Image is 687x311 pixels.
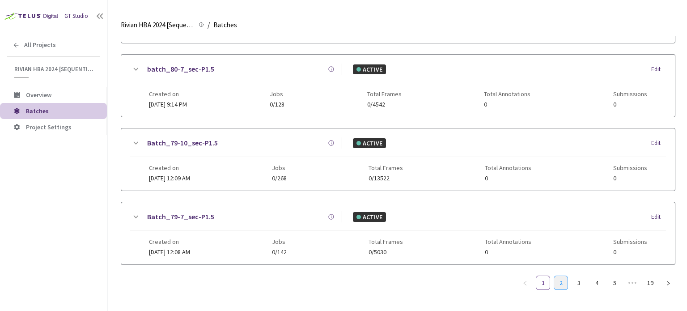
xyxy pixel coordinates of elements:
[369,175,403,182] span: 0/13522
[369,238,403,245] span: Total Frames
[613,164,647,171] span: Submissions
[213,20,237,30] span: Batches
[121,55,675,117] div: batch_80-7_sec-P1.5ACTIVEEditCreated on[DATE] 9:14 PMJobs0/128Total Frames0/4542Total Annotations...
[485,175,531,182] span: 0
[613,175,647,182] span: 0
[484,90,530,98] span: Total Annotations
[272,164,287,171] span: Jobs
[625,276,640,290] span: •••
[485,164,531,171] span: Total Annotations
[149,238,190,245] span: Created on
[661,276,675,290] button: right
[608,276,621,290] a: 5
[554,276,568,290] a: 2
[270,101,284,108] span: 0/128
[651,139,666,148] div: Edit
[666,281,671,286] span: right
[367,90,402,98] span: Total Frames
[613,249,647,256] span: 0
[272,249,287,256] span: 0/142
[121,20,193,30] span: Rivian HBA 2024 [Sequential]
[272,175,287,182] span: 0/268
[661,276,675,290] li: Next Page
[24,41,56,49] span: All Projects
[369,249,403,256] span: 0/5030
[272,238,287,245] span: Jobs
[536,276,550,290] a: 1
[147,211,214,222] a: Batch_79-7_sec-P1.5
[147,64,214,75] a: batch_80-7_sec-P1.5
[369,164,403,171] span: Total Frames
[149,90,187,98] span: Created on
[149,248,190,256] span: [DATE] 12:08 AM
[651,65,666,74] div: Edit
[208,20,210,30] li: /
[149,100,187,108] span: [DATE] 9:14 PM
[518,276,532,290] li: Previous Page
[353,212,386,222] div: ACTIVE
[64,12,88,21] div: GT Studio
[613,101,647,108] span: 0
[121,202,675,264] div: Batch_79-7_sec-P1.5ACTIVEEditCreated on[DATE] 12:08 AMJobs0/142Total Frames0/5030Total Annotation...
[14,65,94,73] span: Rivian HBA 2024 [Sequential]
[26,91,51,99] span: Overview
[26,107,49,115] span: Batches
[270,90,284,98] span: Jobs
[367,101,402,108] span: 0/4542
[149,174,190,182] span: [DATE] 12:09 AM
[485,249,531,256] span: 0
[643,276,657,290] li: 19
[485,238,531,245] span: Total Annotations
[149,164,190,171] span: Created on
[353,64,386,74] div: ACTIVE
[554,276,568,290] li: 2
[518,276,532,290] button: left
[625,276,640,290] li: Next 5 Pages
[613,238,647,245] span: Submissions
[147,137,218,149] a: Batch_79-10_sec-P1.5
[536,276,550,290] li: 1
[121,128,675,191] div: Batch_79-10_sec-P1.5ACTIVEEditCreated on[DATE] 12:09 AMJobs0/268Total Frames0/13522Total Annotati...
[651,213,666,222] div: Edit
[353,138,386,148] div: ACTIVE
[522,281,528,286] span: left
[590,276,603,290] a: 4
[572,276,585,290] a: 3
[644,276,657,290] a: 19
[484,101,530,108] span: 0
[26,123,72,131] span: Project Settings
[613,90,647,98] span: Submissions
